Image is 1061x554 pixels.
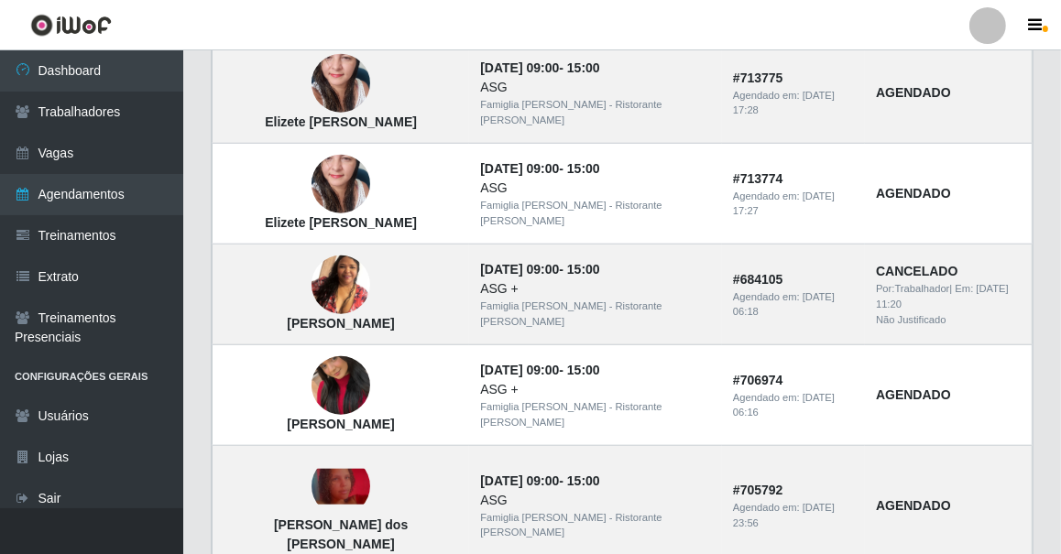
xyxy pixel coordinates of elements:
[480,279,711,299] div: ASG +
[312,469,370,505] img: Beatriz Andrade dos Santos
[287,417,394,431] strong: [PERSON_NAME]
[876,498,951,513] strong: AGENDADO
[274,517,408,551] strong: [PERSON_NAME] dos [PERSON_NAME]
[733,189,854,220] div: Agendado em:
[733,502,835,528] time: [DATE] 23:56
[480,161,559,176] time: [DATE] 09:00
[876,312,1021,328] div: Não Justificado
[480,78,711,97] div: ASG
[480,179,711,198] div: ASG
[312,22,370,146] img: Elizete Augusto da Silva
[876,387,951,402] strong: AGENDADO
[480,161,599,176] strong: -
[876,281,1021,312] div: | Em:
[265,215,417,230] strong: Elizete [PERSON_NAME]
[287,316,394,331] strong: [PERSON_NAME]
[480,262,599,277] strong: -
[480,510,711,541] div: Famiglia [PERSON_NAME] - Ristorante [PERSON_NAME]
[480,491,711,510] div: ASG
[733,483,783,497] strong: # 705792
[876,283,949,294] span: Por: Trabalhador
[733,71,783,85] strong: # 713775
[30,14,112,37] img: CoreUI Logo
[567,161,600,176] time: 15:00
[480,60,559,75] time: [DATE] 09:00
[733,390,854,421] div: Agendado em:
[876,264,957,278] strong: CANCELADO
[480,198,711,229] div: Famiglia [PERSON_NAME] - Ristorante [PERSON_NAME]
[480,473,559,488] time: [DATE] 09:00
[733,373,783,387] strong: # 706974
[733,171,783,186] strong: # 713774
[733,500,854,531] div: Agendado em:
[480,363,559,377] time: [DATE] 09:00
[567,473,600,488] time: 15:00
[567,60,600,75] time: 15:00
[733,289,854,320] div: Agendado em:
[567,262,600,277] time: 15:00
[480,60,599,75] strong: -
[876,186,951,201] strong: AGENDADO
[567,363,600,377] time: 15:00
[312,334,370,439] img: Karollayne Carvalho Lino
[876,283,1009,310] time: [DATE] 11:20
[312,123,370,246] img: Elizete Augusto da Silva
[312,234,370,338] img: Rafaela conceição de Souza
[480,97,711,128] div: Famiglia [PERSON_NAME] - Ristorante [PERSON_NAME]
[480,363,599,377] strong: -
[480,380,711,399] div: ASG +
[480,399,711,430] div: Famiglia [PERSON_NAME] - Ristorante [PERSON_NAME]
[733,272,783,287] strong: # 684105
[733,88,854,119] div: Agendado em:
[480,262,559,277] time: [DATE] 09:00
[480,299,711,330] div: Famiglia [PERSON_NAME] - Ristorante [PERSON_NAME]
[265,114,417,129] strong: Elizete [PERSON_NAME]
[480,473,599,488] strong: -
[876,85,951,100] strong: AGENDADO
